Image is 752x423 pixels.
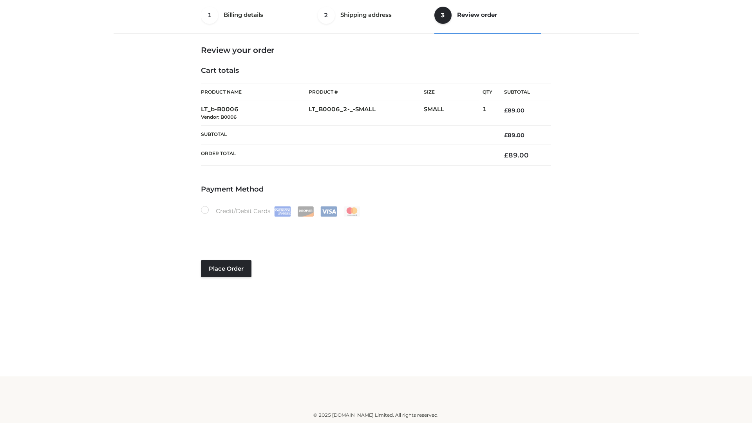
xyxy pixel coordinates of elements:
div: © 2025 [DOMAIN_NAME] Limited. All rights reserved. [116,411,636,419]
th: Qty [483,83,492,101]
bdi: 89.00 [504,132,524,139]
bdi: 89.00 [504,151,529,159]
td: LT_b-B0006 [201,101,309,126]
button: Place order [201,260,251,277]
td: SMALL [424,101,483,126]
img: Visa [320,206,337,217]
th: Order Total [201,145,492,166]
img: Mastercard [343,206,360,217]
th: Subtotal [201,125,492,145]
span: £ [504,132,508,139]
small: Vendor: B0006 [201,114,237,120]
td: 1 [483,101,492,126]
span: £ [504,151,508,159]
label: Credit/Debit Cards [201,206,361,217]
bdi: 89.00 [504,107,524,114]
img: Amex [274,206,291,217]
h3: Review your order [201,45,551,55]
td: LT_B0006_2-_-SMALL [309,101,424,126]
th: Size [424,83,479,101]
th: Product Name [201,83,309,101]
h4: Cart totals [201,67,551,75]
h4: Payment Method [201,185,551,194]
iframe: Secure payment input frame [199,215,550,244]
th: Subtotal [492,83,551,101]
img: Discover [297,206,314,217]
th: Product # [309,83,424,101]
span: £ [504,107,508,114]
